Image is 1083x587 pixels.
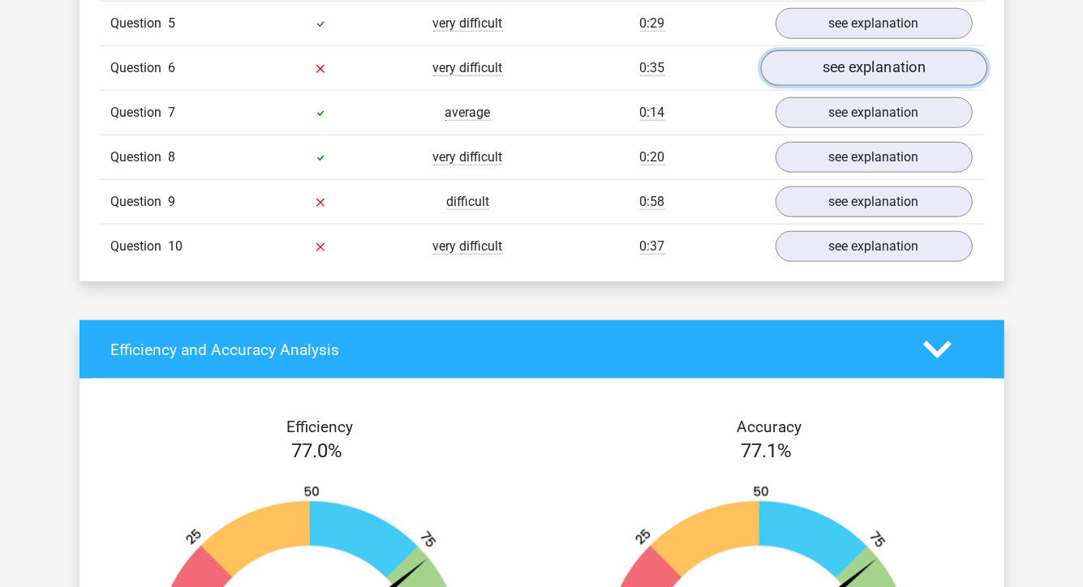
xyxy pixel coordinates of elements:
a: see explanation [776,8,973,39]
h4: Efficiency and Accuracy Analysis [111,341,899,359]
span: 0:14 [640,105,665,121]
span: 77.1% [741,439,792,462]
span: very difficult [433,238,503,255]
span: 0:20 [640,149,665,165]
a: see explanation [760,50,986,86]
span: Question [111,148,169,167]
span: 8 [169,149,176,165]
h4: Efficiency [111,418,530,436]
span: Question [111,14,169,33]
span: very difficult [433,149,503,165]
span: Question [111,103,169,122]
span: 77.0% [291,439,342,462]
span: average [445,105,491,121]
span: Question [111,192,169,212]
span: 0:35 [640,60,665,76]
span: 7 [169,105,176,120]
span: 10 [169,238,183,254]
a: see explanation [776,231,973,262]
span: 0:29 [640,15,665,32]
a: see explanation [776,97,973,128]
span: 0:58 [640,194,665,210]
h4: Accuracy [561,418,979,436]
span: very difficult [433,15,503,32]
span: difficult [446,194,489,210]
span: Question [111,237,169,256]
span: very difficult [433,60,503,76]
span: 6 [169,60,176,75]
span: 0:37 [640,238,665,255]
span: 9 [169,194,176,209]
a: see explanation [776,142,973,173]
span: 5 [169,15,176,31]
a: see explanation [776,186,973,217]
span: Question [111,58,169,78]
